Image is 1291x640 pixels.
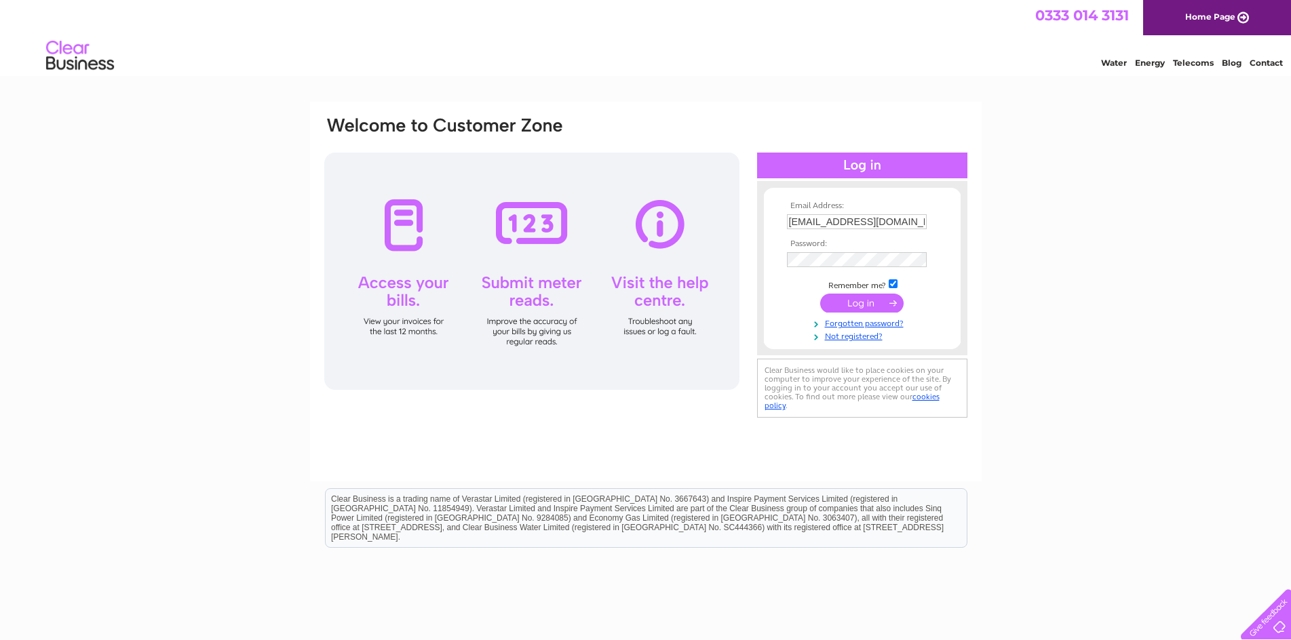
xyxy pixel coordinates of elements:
[784,277,941,291] td: Remember me?
[1222,58,1241,68] a: Blog
[326,7,967,66] div: Clear Business is a trading name of Verastar Limited (registered in [GEOGRAPHIC_DATA] No. 3667643...
[784,239,941,249] th: Password:
[1135,58,1165,68] a: Energy
[787,316,941,329] a: Forgotten password?
[45,35,115,77] img: logo.png
[820,294,904,313] input: Submit
[757,359,967,418] div: Clear Business would like to place cookies on your computer to improve your experience of the sit...
[765,392,940,410] a: cookies policy
[1173,58,1214,68] a: Telecoms
[1035,7,1129,24] a: 0333 014 3131
[1250,58,1283,68] a: Contact
[1101,58,1127,68] a: Water
[784,201,941,211] th: Email Address:
[787,329,941,342] a: Not registered?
